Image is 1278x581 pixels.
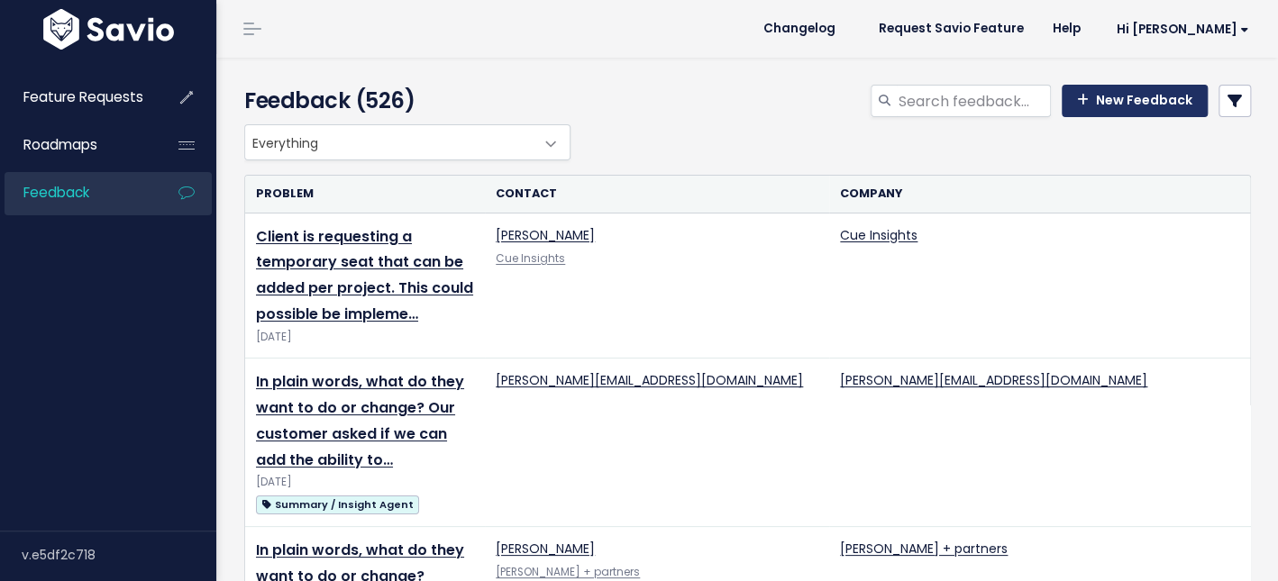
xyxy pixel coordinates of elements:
span: Feature Requests [23,87,143,106]
a: [PERSON_NAME][EMAIL_ADDRESS][DOMAIN_NAME] [840,371,1147,389]
span: Hi [PERSON_NAME] [1117,23,1249,36]
span: Feedback [23,183,89,202]
a: In plain words, what do they want to do or change? Our customer asked if we can add the ability to… [256,371,464,469]
a: [PERSON_NAME] + partners [840,540,1008,558]
a: Feedback [5,172,150,213]
a: Roadmaps [5,124,150,166]
span: Roadmaps [23,135,97,154]
span: Changelog [763,23,835,35]
a: Help [1038,15,1095,42]
div: v.e5df2c718 [22,531,216,578]
a: Cue Insights [496,251,565,266]
th: Problem [245,176,485,213]
a: Request Savio Feature [864,15,1038,42]
img: logo-white.9d6f32f41409.svg [39,9,178,50]
input: Search feedback... [897,85,1051,117]
a: Cue Insights [840,226,917,244]
a: [PERSON_NAME] [496,540,595,558]
th: Contact [485,176,829,213]
h4: Feedback (526) [244,85,562,117]
a: [PERSON_NAME] + partners [496,565,640,579]
a: Summary / Insight Agent [256,493,419,515]
a: New Feedback [1062,85,1208,117]
a: Hi [PERSON_NAME] [1095,15,1264,43]
span: Summary / Insight Agent [256,495,419,514]
a: Client is requesting a temporary seat that can be added per project. This could possible be impleme… [256,226,473,324]
a: Feature Requests [5,77,150,118]
div: [DATE] [256,473,474,492]
a: [PERSON_NAME][EMAIL_ADDRESS][DOMAIN_NAME] [496,371,803,389]
span: Everything [244,124,571,160]
th: Company [829,176,1257,213]
span: Everything [245,125,534,159]
a: [PERSON_NAME] [496,226,595,244]
div: [DATE] [256,328,474,347]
